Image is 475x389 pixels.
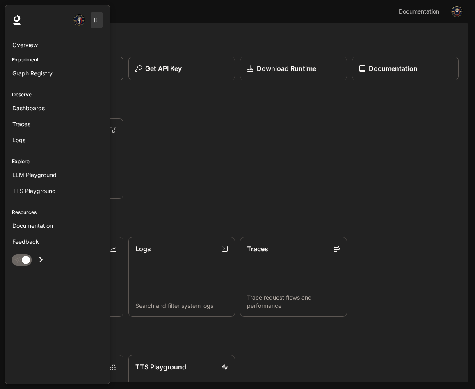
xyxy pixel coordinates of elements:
[9,117,106,131] a: Traces
[12,69,53,77] span: Graph Registry
[16,343,459,352] h2: Explore
[5,91,110,98] p: Observe
[247,244,268,254] p: Traces
[12,41,38,49] span: Overview
[22,255,30,264] span: Dark mode toggle
[247,293,340,310] p: Trace request flows and performance
[399,7,439,17] span: Documentation
[6,4,21,19] button: open drawer
[135,302,228,310] p: Search and filter system logs
[12,104,45,112] span: Dashboards
[16,107,459,115] h2: Experiment
[257,64,316,73] p: Download Runtime
[32,251,50,268] button: Open drawer
[5,56,110,64] p: Experiment
[352,57,459,80] a: Documentation
[128,237,235,317] a: LogsSearch and filter system logs
[12,221,53,230] span: Documentation
[135,244,151,254] p: Logs
[9,38,106,52] a: Overview
[449,3,465,20] button: User avatar
[12,171,57,179] span: LLM Playground
[9,133,106,147] a: Logs
[9,168,106,182] a: LLM Playground
[240,57,347,80] a: Download Runtime
[369,64,418,73] p: Documentation
[71,12,87,28] button: User avatar
[240,237,347,317] a: TracesTrace request flows and performance
[9,66,106,80] a: Graph Registry
[135,362,186,372] p: TTS Playground
[12,120,30,128] span: Traces
[128,57,235,80] button: Get API Key
[12,237,39,246] span: Feedback
[9,101,106,115] a: Dashboards
[73,14,85,26] img: User avatar
[5,158,110,165] p: Explore
[5,209,110,216] p: Resources
[9,184,106,198] a: TTS Playground
[12,136,25,144] span: Logs
[145,64,182,73] p: Get API Key
[16,225,459,234] h2: Observe
[451,6,463,17] img: User avatar
[9,234,106,249] a: Feedback
[12,187,56,195] span: TTS Playground
[27,3,72,20] button: All workspaces
[9,218,106,233] a: Documentation
[395,3,445,20] a: Documentation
